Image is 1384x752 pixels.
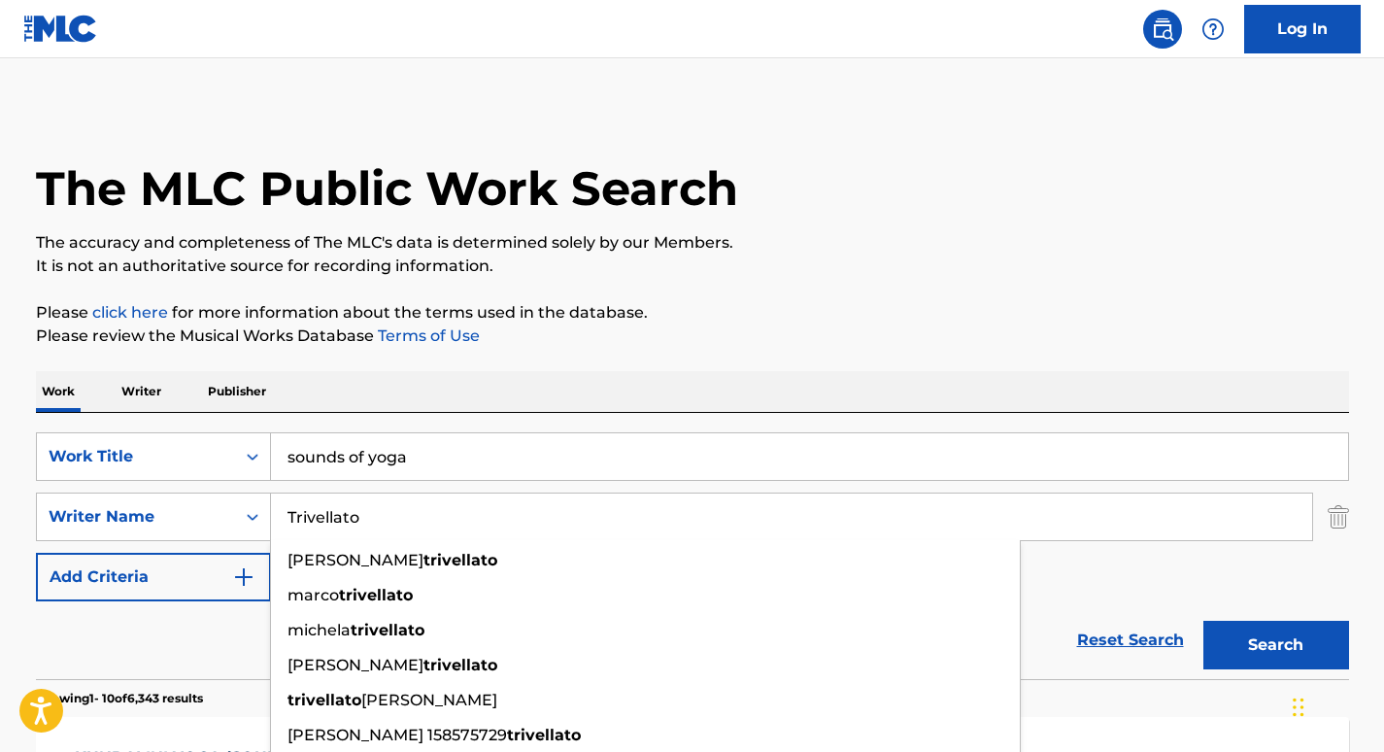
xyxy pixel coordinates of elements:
p: Please for more information about the terms used in the database. [36,301,1349,325]
h1: The MLC Public Work Search [36,159,738,218]
img: 9d2ae6d4665cec9f34b9.svg [232,565,255,589]
a: Reset Search [1067,619,1194,662]
img: help [1201,17,1225,41]
span: [PERSON_NAME] 158575729 [287,726,507,744]
p: Please review the Musical Works Database [36,325,1349,348]
div: Work Title [49,445,223,468]
form: Search Form [36,432,1349,679]
a: Log In [1244,5,1361,53]
p: Publisher [202,371,272,412]
strong: trivellato [423,656,497,674]
button: Add Criteria [36,553,271,601]
div: Drag [1293,678,1304,736]
strong: trivellato [507,726,581,744]
span: [PERSON_NAME] [361,691,497,709]
img: MLC Logo [23,15,98,43]
span: marco [287,586,339,604]
span: [PERSON_NAME] [287,656,423,674]
img: Delete Criterion [1328,493,1349,541]
p: Showing 1 - 10 of 6,343 results [36,690,203,707]
button: Search [1203,621,1349,669]
div: Writer Name [49,505,223,529]
strong: trivellato [339,586,413,604]
a: click here [92,303,168,322]
strong: trivellato [423,551,497,569]
a: Public Search [1143,10,1182,49]
strong: trivellato [287,691,361,709]
p: Work [36,371,81,412]
p: It is not an authoritative source for recording information. [36,255,1349,278]
img: search [1151,17,1174,41]
div: Help [1194,10,1232,49]
span: [PERSON_NAME] [287,551,423,569]
strong: trivellato [351,621,424,639]
a: Terms of Use [374,326,480,345]
span: michela [287,621,351,639]
iframe: Chat Widget [1287,659,1384,752]
p: The accuracy and completeness of The MLC's data is determined solely by our Members. [36,231,1349,255]
p: Writer [116,371,167,412]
